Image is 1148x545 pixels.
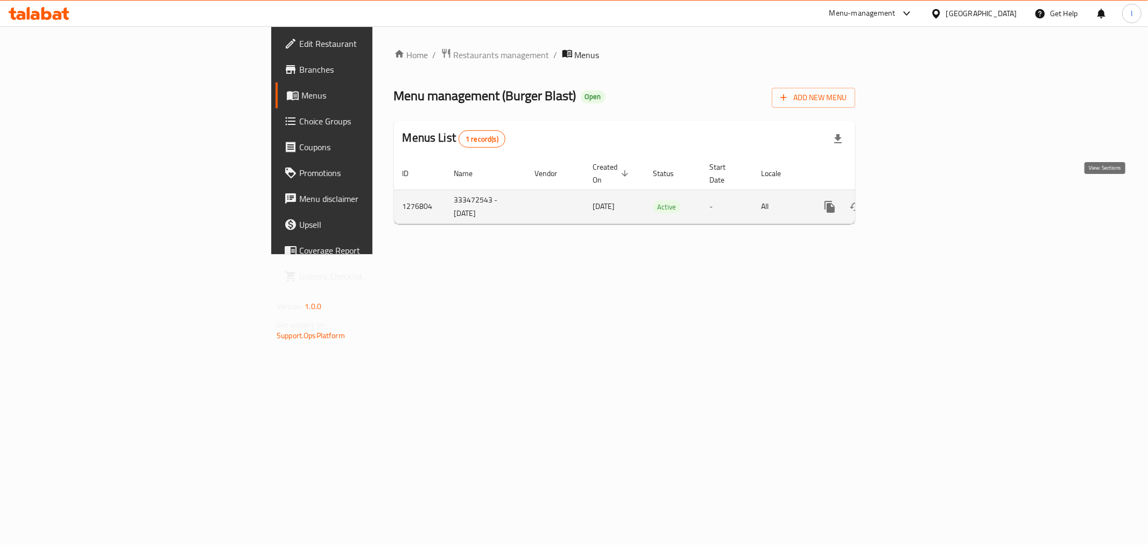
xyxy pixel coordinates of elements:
span: Branches [299,63,454,76]
span: 1 record(s) [459,134,505,144]
span: Open [581,92,605,101]
span: Active [653,201,681,213]
div: Total records count [459,130,505,148]
table: enhanced table [394,157,929,224]
a: Menu disclaimer [276,186,463,212]
td: All [753,190,808,223]
span: Choice Groups [299,115,454,128]
span: Get support on: [277,318,326,332]
a: Choice Groups [276,108,463,134]
span: Locale [762,167,795,180]
a: Restaurants management [441,48,550,62]
span: I [1131,8,1132,19]
span: Add New Menu [780,91,847,104]
button: Add New Menu [772,88,855,108]
a: Edit Restaurant [276,31,463,57]
span: Promotions [299,166,454,179]
span: Start Date [710,160,740,186]
div: Open [581,90,605,103]
div: Export file [825,126,851,152]
span: 1.0.0 [305,299,321,313]
a: Menus [276,82,463,108]
td: - [701,190,753,223]
h2: Menus List [403,130,505,148]
a: Upsell [276,212,463,237]
span: Menus [301,89,454,102]
div: Active [653,200,681,213]
span: Status [653,167,688,180]
button: more [817,194,843,220]
div: Menu-management [829,7,896,20]
a: Coupons [276,134,463,160]
a: Support.OpsPlatform [277,329,345,343]
span: ID [403,167,423,180]
span: Menus [575,48,600,61]
span: Menu disclaimer [299,192,454,205]
span: Menu management ( Burger Blast ) [394,83,576,108]
button: Change Status [843,194,869,220]
span: Edit Restaurant [299,37,454,50]
span: Upsell [299,218,454,231]
div: [GEOGRAPHIC_DATA] [946,8,1017,19]
span: Created On [593,160,632,186]
span: Coverage Report [299,244,454,257]
span: Restaurants management [454,48,550,61]
nav: breadcrumb [394,48,855,62]
span: Coupons [299,141,454,153]
li: / [554,48,558,61]
a: Branches [276,57,463,82]
a: Coverage Report [276,237,463,263]
td: 333472543 - [DATE] [446,190,526,223]
span: [DATE] [593,199,615,213]
th: Actions [808,157,929,190]
a: Promotions [276,160,463,186]
a: Grocery Checklist [276,263,463,289]
span: Name [454,167,487,180]
span: Version: [277,299,303,313]
span: Grocery Checklist [299,270,454,283]
span: Vendor [535,167,572,180]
